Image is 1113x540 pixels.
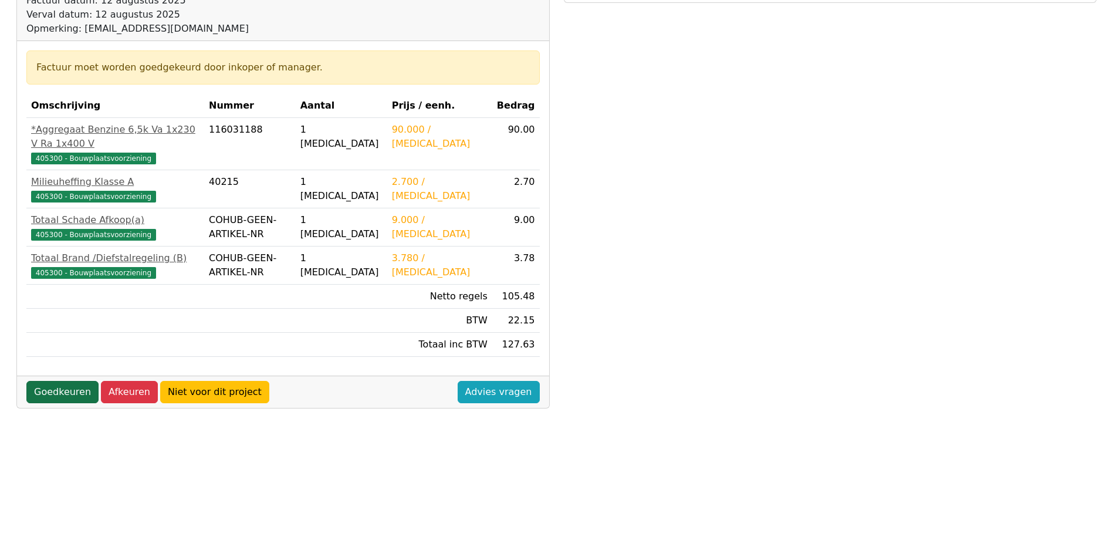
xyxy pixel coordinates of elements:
td: 3.78 [492,247,540,285]
a: Milieuheffing Klasse A405300 - Bouwplaatsvoorziening [31,175,199,203]
a: Niet voor dit project [160,381,269,403]
td: Totaal inc BTW [387,333,492,357]
div: 2.700 / [MEDICAL_DATA] [392,175,488,203]
div: Milieuheffing Klasse A [31,175,199,189]
div: 1 [MEDICAL_DATA] [300,175,383,203]
a: Afkeuren [101,381,158,403]
td: 9.00 [492,208,540,247]
div: 1 [MEDICAL_DATA] [300,213,383,241]
th: Bedrag [492,94,540,118]
div: *Aggregaat Benzine 6,5k Va 1x230 V Ra 1x400 V [31,123,199,151]
td: 22.15 [492,309,540,333]
th: Prijs / eenh. [387,94,492,118]
th: Aantal [296,94,387,118]
div: Totaal Schade Afkoop(a) [31,213,199,227]
div: Opmerking: [EMAIL_ADDRESS][DOMAIN_NAME] [26,22,249,36]
div: Verval datum: 12 augustus 2025 [26,8,249,22]
td: 90.00 [492,118,540,170]
a: Advies vragen [458,381,540,403]
span: 405300 - Bouwplaatsvoorziening [31,191,156,203]
a: *Aggregaat Benzine 6,5k Va 1x230 V Ra 1x400 V405300 - Bouwplaatsvoorziening [31,123,199,165]
a: Totaal Schade Afkoop(a)405300 - Bouwplaatsvoorziening [31,213,199,241]
span: 405300 - Bouwplaatsvoorziening [31,267,156,279]
div: 1 [MEDICAL_DATA] [300,251,383,279]
div: 1 [MEDICAL_DATA] [300,123,383,151]
td: Netto regels [387,285,492,309]
span: 405300 - Bouwplaatsvoorziening [31,229,156,241]
th: Nummer [204,94,296,118]
td: 105.48 [492,285,540,309]
td: 2.70 [492,170,540,208]
td: 40215 [204,170,296,208]
div: Factuur moet worden goedgekeurd door inkoper of manager. [36,60,530,75]
td: BTW [387,309,492,333]
div: 90.000 / [MEDICAL_DATA] [392,123,488,151]
span: 405300 - Bouwplaatsvoorziening [31,153,156,164]
div: Totaal Brand /Diefstalregeling (B) [31,251,199,265]
div: 3.780 / [MEDICAL_DATA] [392,251,488,279]
td: COHUB-GEEN-ARTIKEL-NR [204,247,296,285]
th: Omschrijving [26,94,204,118]
a: Goedkeuren [26,381,99,403]
td: COHUB-GEEN-ARTIKEL-NR [204,208,296,247]
div: 9.000 / [MEDICAL_DATA] [392,213,488,241]
td: 127.63 [492,333,540,357]
td: 116031188 [204,118,296,170]
a: Totaal Brand /Diefstalregeling (B)405300 - Bouwplaatsvoorziening [31,251,199,279]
